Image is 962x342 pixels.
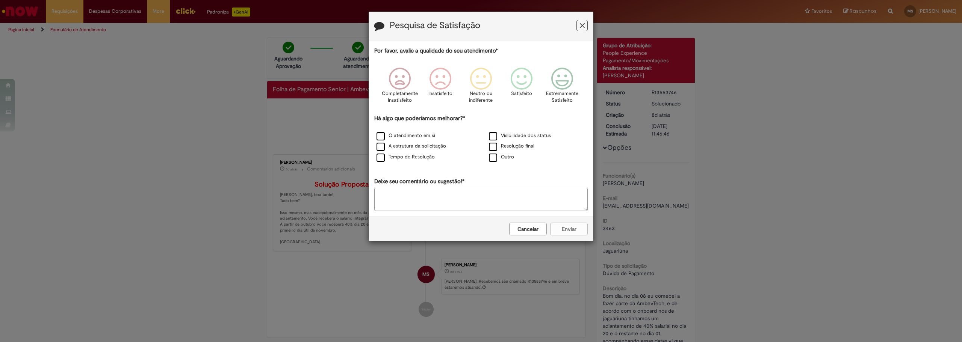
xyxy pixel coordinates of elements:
label: Resolução final [489,143,534,150]
label: Pesquisa de Satisfação [390,21,480,30]
label: Outro [489,154,514,161]
button: Cancelar [509,223,547,235]
label: Tempo de Resolução [377,154,435,161]
label: Visibilidade dos status [489,132,551,139]
div: Extremamente Satisfeito [543,62,581,113]
label: Por favor, avalie a qualidade do seu atendimento* [374,47,498,55]
div: Neutro ou indiferente [462,62,500,113]
p: Neutro ou indiferente [467,90,495,104]
div: Há algo que poderíamos melhorar?* [374,115,588,163]
p: Completamente Insatisfeito [382,90,418,104]
div: Satisfeito [502,62,541,113]
label: A estrutura da solicitação [377,143,446,150]
p: Extremamente Satisfeito [546,90,578,104]
p: Insatisfeito [428,90,452,97]
label: O atendimento em si [377,132,435,139]
div: Insatisfeito [421,62,460,113]
label: Deixe seu comentário ou sugestão!* [374,178,464,185]
div: Completamente Insatisfeito [380,62,419,113]
p: Satisfeito [511,90,532,97]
